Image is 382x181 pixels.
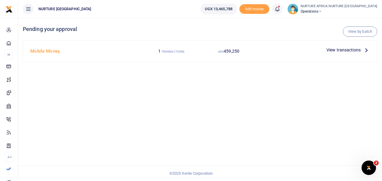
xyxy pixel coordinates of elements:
span: 1 [158,49,161,54]
span: UGX 13,465,788 [205,6,232,12]
span: 2 [374,161,379,165]
a: UGX 13,465,788 [200,4,237,14]
li: Ac [5,152,13,162]
a: View by batch [343,26,377,37]
span: Add money [239,4,269,14]
iframe: Intercom live chat [362,161,376,175]
img: profile-user [287,4,298,14]
span: Operations [301,9,377,14]
a: logo-small logo-large logo-large [5,7,13,11]
h4: Pending your approval [23,26,377,32]
h4: Mobile Money [30,48,140,54]
a: profile-user NURTURE AFRICA NURTURE [GEOGRAPHIC_DATA] Operations [287,4,377,14]
small: TRANSACTIONS [162,50,184,53]
li: M [5,50,13,60]
li: Toup your wallet [239,4,269,14]
small: NURTURE AFRICA NURTURE [GEOGRAPHIC_DATA] [301,4,377,9]
span: 459,250 [224,49,239,54]
img: logo-small [5,6,13,13]
small: UGX [218,50,224,53]
a: Add money [239,6,269,11]
li: Wallet ballance [198,4,239,14]
span: NURTURE [GEOGRAPHIC_DATA] [36,6,94,12]
span: View transactions [326,47,361,53]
